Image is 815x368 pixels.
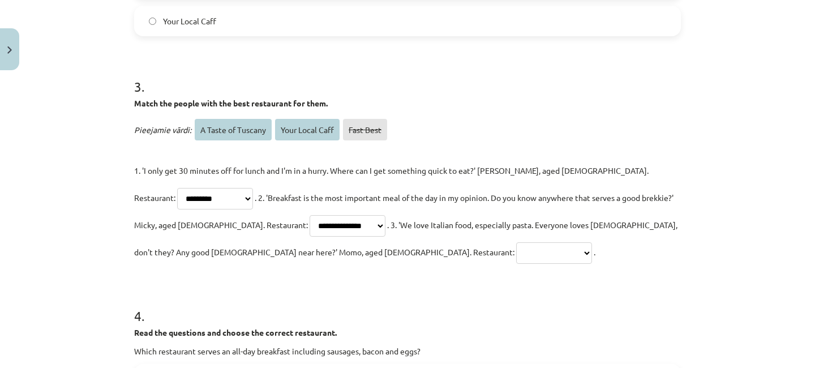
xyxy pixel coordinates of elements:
[275,119,340,140] span: Your Local Caff
[343,119,387,140] span: Fast Best
[134,220,677,257] span: . 3. 'We love Italian food, especially pasta. Everyone loves [DEMOGRAPHIC_DATA], don't they? Any ...
[149,18,156,25] input: Your Local Caff
[134,59,681,94] h1: 3 .
[594,247,595,257] span: .
[163,15,216,27] span: Your Local Caff
[134,327,337,337] strong: Read the questions and choose the correct restaurant.
[134,165,649,203] span: 1. 'I only get 30 minutes off for lunch and I'm in a hurry. Where can I get something quick to ea...
[134,98,328,108] strong: Match the people with the best restaurant for them.
[7,46,12,54] img: icon-close-lesson-0947bae3869378f0d4975bcd49f059093ad1ed9edebbc8119c70593378902aed.svg
[134,192,674,230] span: . 2. 'Breakfast is the most important meal of the day in my opinion. Do you know anywhere that se...
[134,288,681,323] h1: 4 .
[195,119,272,140] span: A Taste of Tuscany
[134,345,681,357] p: Which restaurant serves an all-day breakfast including sausages, bacon and eggs?
[134,125,191,135] span: Pieejamie vārdi:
